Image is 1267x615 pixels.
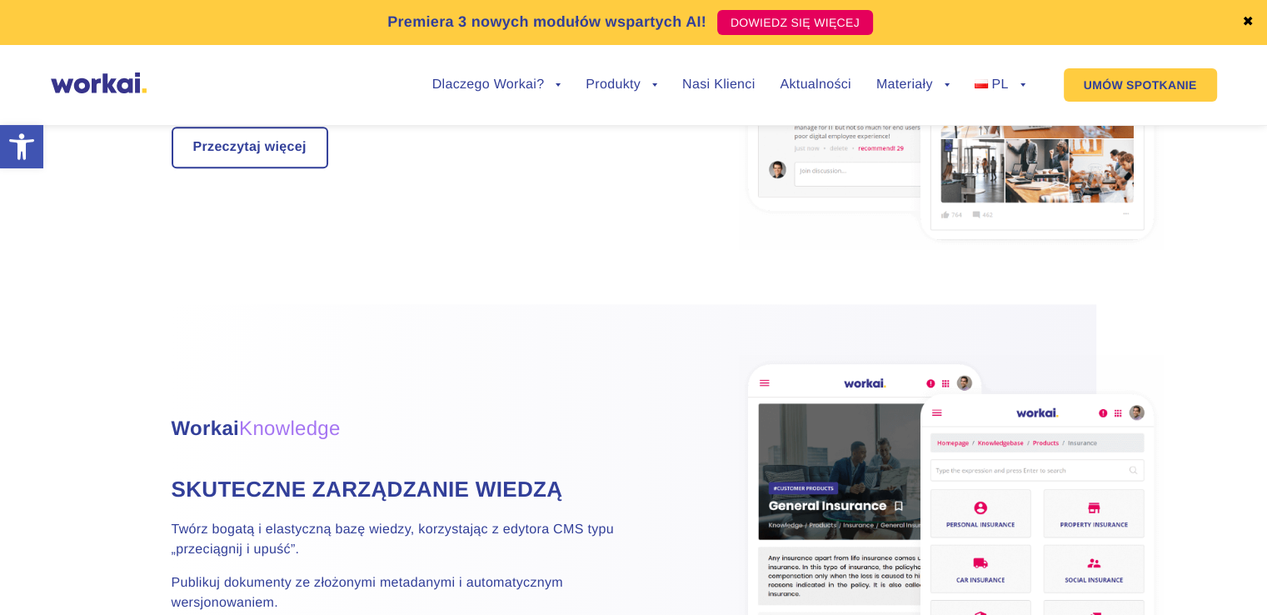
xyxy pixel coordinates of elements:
a: Aktualności [780,78,850,92]
a: Materiały [876,78,950,92]
a: DOWIEDZ SIĘ WIĘCEJ [717,10,873,35]
h3: Workai [172,414,671,444]
span: Knowledge [239,417,341,440]
span: PL [991,77,1008,92]
iframe: Popup CTA [8,472,458,607]
a: ✖ [1242,16,1254,29]
a: UMÓW SPOTKANIE [1064,68,1217,102]
p: Premiera 3 nowych modułów wspartych AI! [387,11,706,33]
a: Produkty [586,78,657,92]
a: Przeczytaj więcej [173,128,327,167]
a: Nasi Klienci [682,78,755,92]
a: Dlaczego Workai? [432,78,561,92]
